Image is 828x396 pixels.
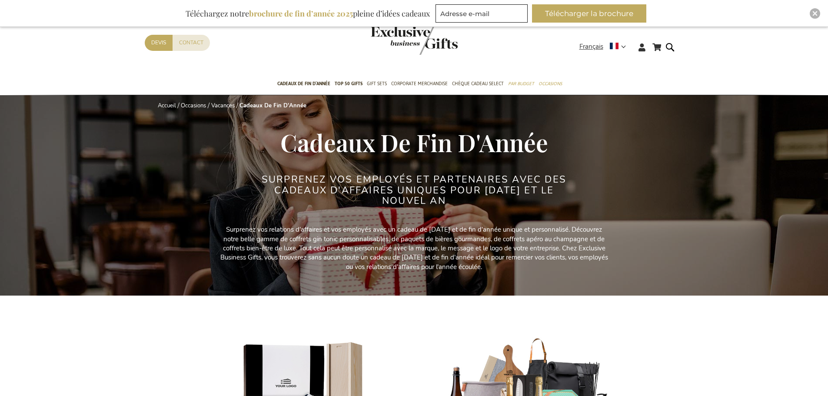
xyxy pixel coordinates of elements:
[810,8,820,19] div: Close
[452,79,504,88] span: Chèque Cadeau Select
[335,73,362,95] a: TOP 50 Gifts
[371,26,458,55] img: Exclusive Business gifts logo
[367,79,387,88] span: Gift Sets
[335,79,362,88] span: TOP 50 Gifts
[452,73,504,95] a: Chèque Cadeau Select
[508,79,534,88] span: Par budget
[508,73,534,95] a: Par budget
[367,73,387,95] a: Gift Sets
[280,126,548,158] span: Cadeaux De Fin D'Année
[277,73,330,95] a: Cadeaux de fin d’année
[249,8,353,19] b: brochure de fin d’année 2025
[391,79,448,88] span: Corporate Merchandise
[391,73,448,95] a: Corporate Merchandise
[539,79,562,88] span: Occasions
[532,4,646,23] button: Télécharger la brochure
[173,35,210,51] a: Contact
[211,102,235,110] a: Vacances
[371,26,414,55] a: store logo
[239,102,306,110] strong: Cadeaux De Fin D'Année
[219,225,610,272] p: Surprenez vos relations d'affaires et vos employés avec un cadeau de [DATE] et de fin d'année uni...
[539,73,562,95] a: Occasions
[436,4,528,23] input: Adresse e-mail
[277,79,330,88] span: Cadeaux de fin d’année
[158,102,176,110] a: Accueil
[812,11,818,16] img: Close
[436,4,530,25] form: marketing offers and promotions
[579,42,603,52] span: Français
[182,4,434,23] div: Téléchargez notre pleine d’idées cadeaux
[251,174,577,206] h2: Surprenez VOS EMPLOYÉS ET PARTENAIRES avec des cadeaux d'affaires UNIQUES POUR [DATE] ET LE NOUVE...
[181,102,206,110] a: Occasions
[145,35,173,51] a: Devis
